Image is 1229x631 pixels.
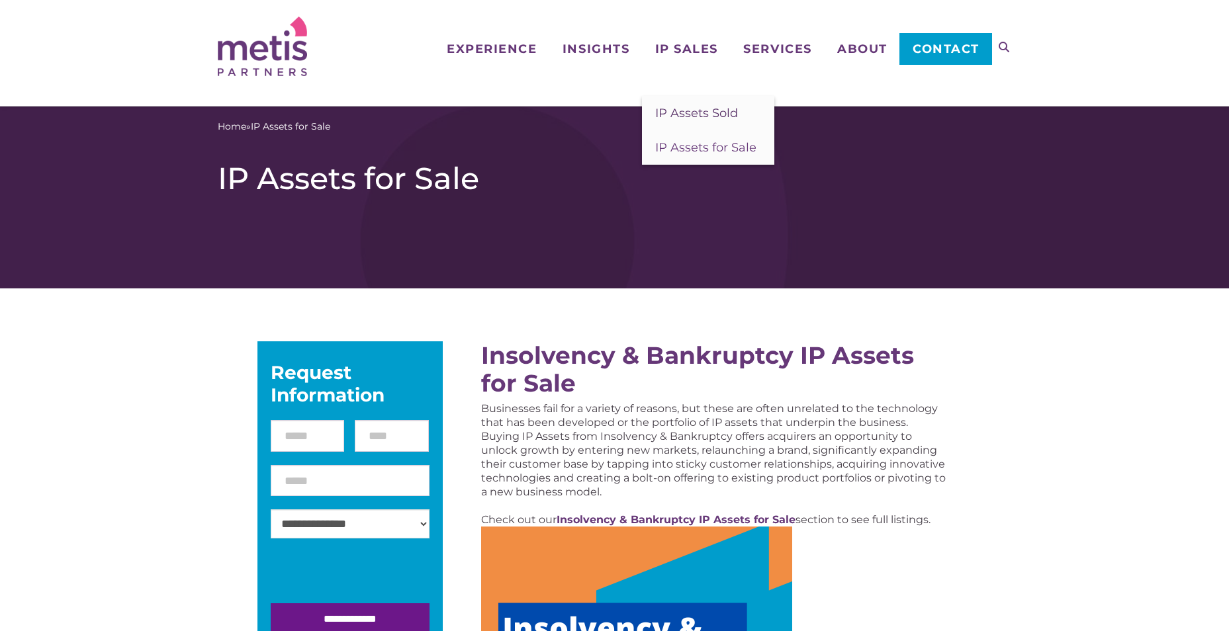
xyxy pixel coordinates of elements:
[481,401,946,499] p: Businesses fail for a variety of reasons, but these are often unrelated to the technology that ha...
[218,120,246,134] a: Home
[743,43,811,55] span: Services
[655,140,756,155] span: IP Assets for Sale
[642,96,774,130] a: IP Assets Sold
[447,43,537,55] span: Experience
[481,513,946,526] p: Check out our section to see full listings.
[655,106,738,120] span: IP Assets Sold
[642,130,774,165] a: IP Assets for Sale
[563,43,629,55] span: Insights
[218,17,307,76] img: Metis Partners
[218,160,1012,197] h1: IP Assets for Sale
[557,513,796,526] a: Insolvency & Bankruptcy IP Assets for Sale
[655,43,718,55] span: IP Sales
[271,552,472,603] iframe: reCAPTCHA
[251,120,330,134] span: IP Assets for Sale
[913,43,979,55] span: Contact
[899,33,991,65] a: Contact
[218,120,330,134] span: »
[271,361,430,406] div: Request Information
[837,43,888,55] span: About
[481,341,914,398] a: Insolvency & Bankruptcy IP Assets for Sale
